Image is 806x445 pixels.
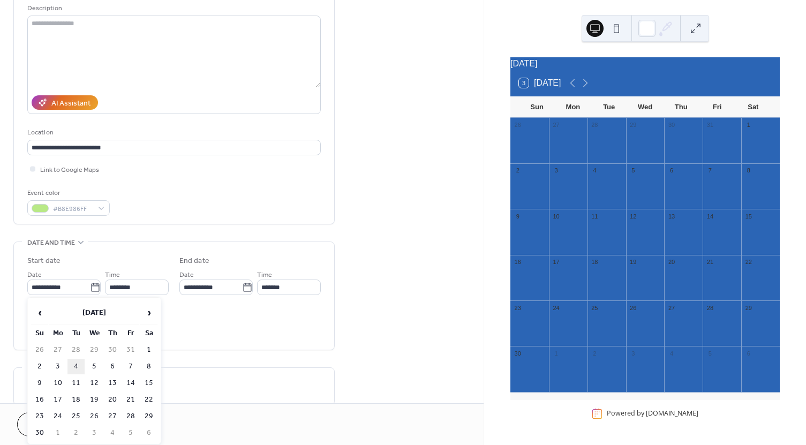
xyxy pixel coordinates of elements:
[629,212,637,220] div: 12
[31,342,48,358] td: 26
[552,121,560,129] div: 27
[629,167,637,175] div: 5
[140,342,157,358] td: 1
[86,409,103,424] td: 26
[27,269,42,281] span: Date
[140,375,157,391] td: 15
[32,95,98,110] button: AI Assistant
[514,121,522,129] div: 26
[49,392,66,408] td: 17
[40,164,99,176] span: Link to Google Maps
[744,167,752,175] div: 8
[591,212,599,220] div: 11
[629,121,637,129] div: 29
[49,301,139,325] th: [DATE]
[514,304,522,312] div: 23
[104,409,121,424] td: 27
[122,326,139,341] th: Fr
[32,302,48,323] span: ‹
[122,375,139,391] td: 14
[591,304,599,312] div: 25
[514,212,522,220] div: 9
[67,359,85,374] td: 4
[122,359,139,374] td: 7
[706,304,714,312] div: 28
[67,375,85,391] td: 11
[140,359,157,374] td: 8
[667,212,675,220] div: 13
[86,425,103,441] td: 3
[607,409,698,418] div: Powered by
[744,349,752,357] div: 6
[552,212,560,220] div: 10
[141,302,157,323] span: ›
[27,255,61,267] div: Start date
[646,409,698,418] a: [DOMAIN_NAME]
[105,269,120,281] span: Time
[86,375,103,391] td: 12
[667,258,675,266] div: 20
[49,342,66,358] td: 27
[49,409,66,424] td: 24
[27,127,319,138] div: Location
[514,258,522,266] div: 16
[667,304,675,312] div: 27
[514,349,522,357] div: 30
[49,359,66,374] td: 3
[31,375,48,391] td: 9
[627,96,663,118] div: Wed
[104,359,121,374] td: 6
[31,409,48,424] td: 23
[104,392,121,408] td: 20
[629,349,637,357] div: 3
[31,425,48,441] td: 30
[86,359,103,374] td: 5
[104,326,121,341] th: Th
[179,255,209,267] div: End date
[706,121,714,129] div: 31
[27,237,75,248] span: Date and time
[104,342,121,358] td: 30
[27,3,319,14] div: Description
[140,425,157,441] td: 6
[27,187,108,199] div: Event color
[122,425,139,441] td: 5
[552,258,560,266] div: 17
[104,375,121,391] td: 13
[49,425,66,441] td: 1
[122,342,139,358] td: 31
[591,96,627,118] div: Tue
[706,258,714,266] div: 21
[744,258,752,266] div: 22
[629,304,637,312] div: 26
[744,212,752,220] div: 15
[667,349,675,357] div: 4
[67,425,85,441] td: 2
[257,269,272,281] span: Time
[86,342,103,358] td: 29
[699,96,735,118] div: Fri
[663,96,699,118] div: Thu
[86,392,103,408] td: 19
[31,326,48,341] th: Su
[122,409,139,424] td: 28
[706,349,714,357] div: 5
[591,349,599,357] div: 2
[31,359,48,374] td: 2
[67,392,85,408] td: 18
[667,167,675,175] div: 6
[31,392,48,408] td: 16
[552,349,560,357] div: 1
[67,342,85,358] td: 28
[51,98,91,109] div: AI Assistant
[104,425,121,441] td: 4
[67,409,85,424] td: 25
[140,392,157,408] td: 22
[552,167,560,175] div: 3
[519,96,555,118] div: Sun
[706,167,714,175] div: 7
[179,269,194,281] span: Date
[591,167,599,175] div: 4
[67,326,85,341] th: Tu
[591,121,599,129] div: 28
